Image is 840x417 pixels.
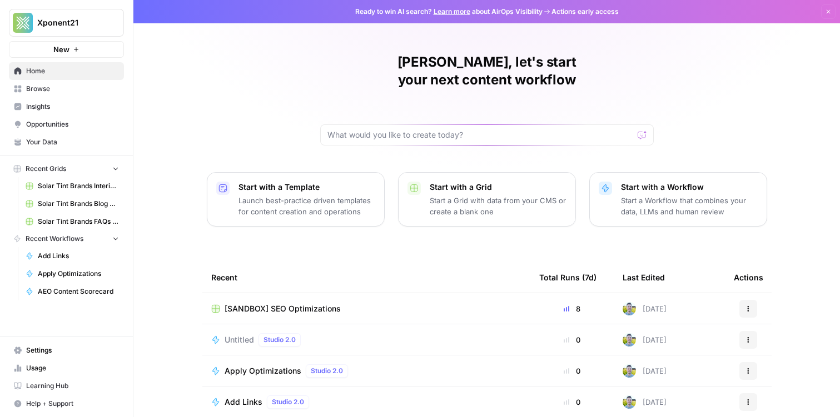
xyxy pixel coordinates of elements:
[355,7,543,17] span: Ready to win AI search? about AirOps Visibility
[26,102,119,112] span: Insights
[539,262,597,293] div: Total Runs (7d)
[38,217,119,227] span: Solar Tint Brands FAQs Workflows
[9,160,124,177] button: Recent Grids
[623,302,636,315] img: 7o9iy2kmmc4gt2vlcbjqaas6vz7k
[623,395,667,409] div: [DATE]
[225,303,341,314] span: [SANDBOX] SEO Optimizations
[430,195,566,217] p: Start a Grid with data from your CMS or create a blank one
[38,251,119,261] span: Add Links
[539,334,605,345] div: 0
[26,234,83,244] span: Recent Workflows
[53,44,69,55] span: New
[9,341,124,359] a: Settings
[623,395,636,409] img: 7o9iy2kmmc4gt2vlcbjqaas6vz7k
[211,262,521,293] div: Recent
[21,195,124,213] a: Solar Tint Brands Blog Workflows
[225,396,262,408] span: Add Links
[327,129,633,140] input: What would you like to create today?
[623,262,665,293] div: Last Edited
[9,230,124,247] button: Recent Workflows
[21,177,124,195] a: Solar Tint Brands Interior Page Content
[589,172,767,227] button: Start with a WorkflowStart a Workflow that combines your data, LLMs and human review
[621,195,758,217] p: Start a Workflow that combines your data, LLMs and human review
[9,98,124,115] a: Insights
[9,359,124,377] a: Usage
[238,195,375,217] p: Launch best-practice driven templates for content creation and operations
[539,365,605,376] div: 0
[9,395,124,413] button: Help + Support
[38,269,119,279] span: Apply Optimizations
[26,66,119,76] span: Home
[9,9,124,37] button: Workspace: Xponent21
[13,13,33,33] img: Xponent21 Logo
[734,262,763,293] div: Actions
[551,7,619,17] span: Actions early access
[623,364,636,378] img: 7o9iy2kmmc4gt2vlcbjqaas6vz7k
[21,283,124,300] a: AEO Content Scorecard
[320,53,654,89] h1: [PERSON_NAME], let's start your next content workflow
[264,335,296,345] span: Studio 2.0
[539,303,605,314] div: 8
[38,181,119,191] span: Solar Tint Brands Interior Page Content
[26,164,66,174] span: Recent Grids
[21,247,124,265] a: Add Links
[623,333,636,346] img: 7o9iy2kmmc4gt2vlcbjqaas6vz7k
[211,333,521,346] a: UntitledStudio 2.0
[623,302,667,315] div: [DATE]
[623,364,667,378] div: [DATE]
[26,119,119,129] span: Opportunities
[398,172,576,227] button: Start with a GridStart a Grid with data from your CMS or create a blank one
[434,7,470,16] a: Learn more
[9,377,124,395] a: Learning Hub
[211,364,521,378] a: Apply OptimizationsStudio 2.0
[38,199,119,209] span: Solar Tint Brands Blog Workflows
[623,333,667,346] div: [DATE]
[26,381,119,391] span: Learning Hub
[26,399,119,409] span: Help + Support
[9,115,124,133] a: Opportunities
[272,397,304,407] span: Studio 2.0
[26,137,119,147] span: Your Data
[430,182,566,193] p: Start with a Grid
[621,182,758,193] p: Start with a Workflow
[539,396,605,408] div: 0
[211,303,521,314] a: [SANDBOX] SEO Optimizations
[26,84,119,94] span: Browse
[21,213,124,230] a: Solar Tint Brands FAQs Workflows
[238,182,375,193] p: Start with a Template
[9,62,124,80] a: Home
[9,80,124,98] a: Browse
[9,133,124,151] a: Your Data
[211,395,521,409] a: Add LinksStudio 2.0
[9,41,124,58] button: New
[26,345,119,355] span: Settings
[21,265,124,283] a: Apply Optimizations
[26,363,119,373] span: Usage
[37,17,105,28] span: Xponent21
[225,365,301,376] span: Apply Optimizations
[207,172,385,227] button: Start with a TemplateLaunch best-practice driven templates for content creation and operations
[311,366,343,376] span: Studio 2.0
[38,287,119,297] span: AEO Content Scorecard
[225,334,254,345] span: Untitled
